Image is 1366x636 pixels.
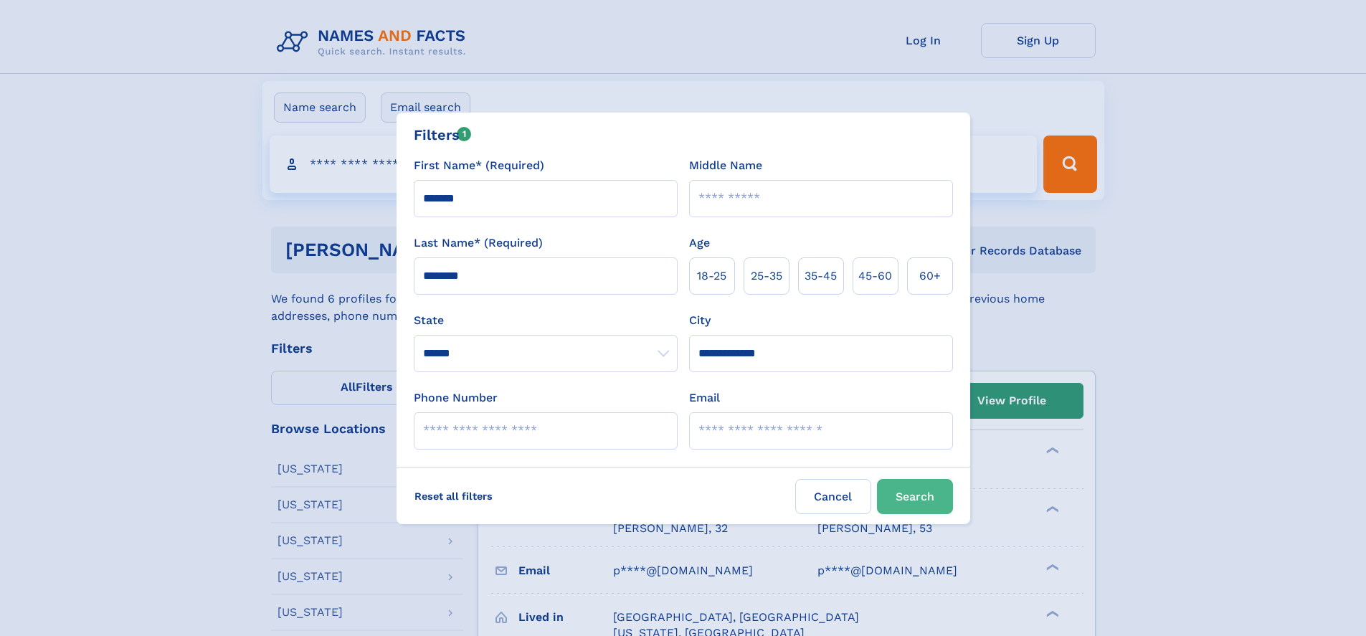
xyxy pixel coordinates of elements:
[414,157,544,174] label: First Name* (Required)
[877,479,953,514] button: Search
[751,267,782,285] span: 25‑35
[414,389,498,407] label: Phone Number
[405,479,502,513] label: Reset all filters
[697,267,726,285] span: 18‑25
[689,157,762,174] label: Middle Name
[858,267,892,285] span: 45‑60
[805,267,837,285] span: 35‑45
[414,234,543,252] label: Last Name* (Required)
[414,312,678,329] label: State
[689,389,720,407] label: Email
[919,267,941,285] span: 60+
[689,234,710,252] label: Age
[414,124,472,146] div: Filters
[795,479,871,514] label: Cancel
[689,312,711,329] label: City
